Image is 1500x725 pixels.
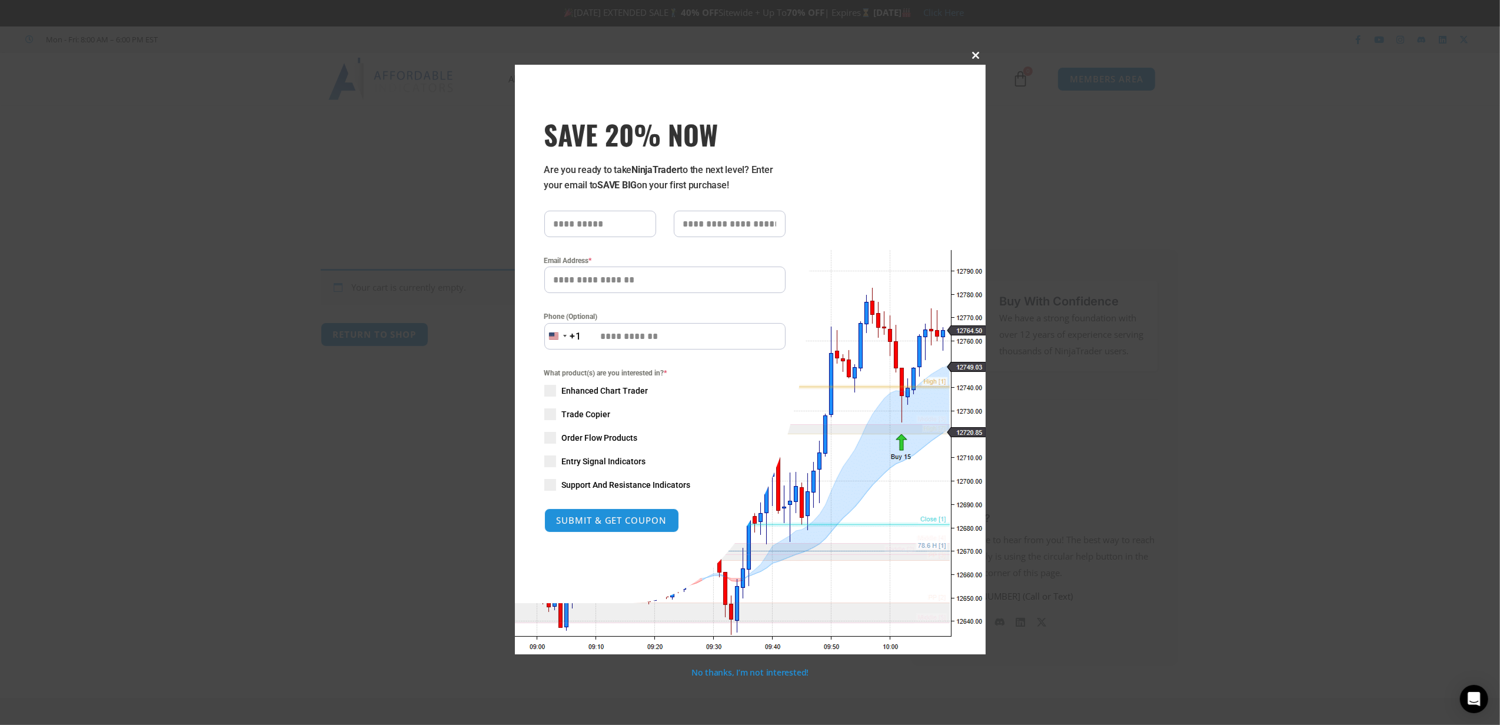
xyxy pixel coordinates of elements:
[570,329,582,344] div: +1
[544,455,786,467] label: Entry Signal Indicators
[631,164,680,175] strong: NinjaTrader
[544,255,786,267] label: Email Address
[544,408,786,420] label: Trade Copier
[562,432,638,444] span: Order Flow Products
[562,385,648,397] span: Enhanced Chart Trader
[1460,685,1488,713] div: Open Intercom Messenger
[597,179,637,191] strong: SAVE BIG
[562,455,646,467] span: Entry Signal Indicators
[544,323,582,350] button: Selected country
[562,408,611,420] span: Trade Copier
[544,432,786,444] label: Order Flow Products
[691,667,809,678] a: No thanks, I’m not interested!
[544,385,786,397] label: Enhanced Chart Trader
[562,479,691,491] span: Support And Resistance Indicators
[544,118,786,151] span: SAVE 20% NOW
[544,508,679,533] button: SUBMIT & GET COUPON
[544,479,786,491] label: Support And Resistance Indicators
[544,367,786,379] span: What product(s) are you interested in?
[544,162,786,193] p: Are you ready to take to the next level? Enter your email to on your first purchase!
[544,311,786,322] label: Phone (Optional)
